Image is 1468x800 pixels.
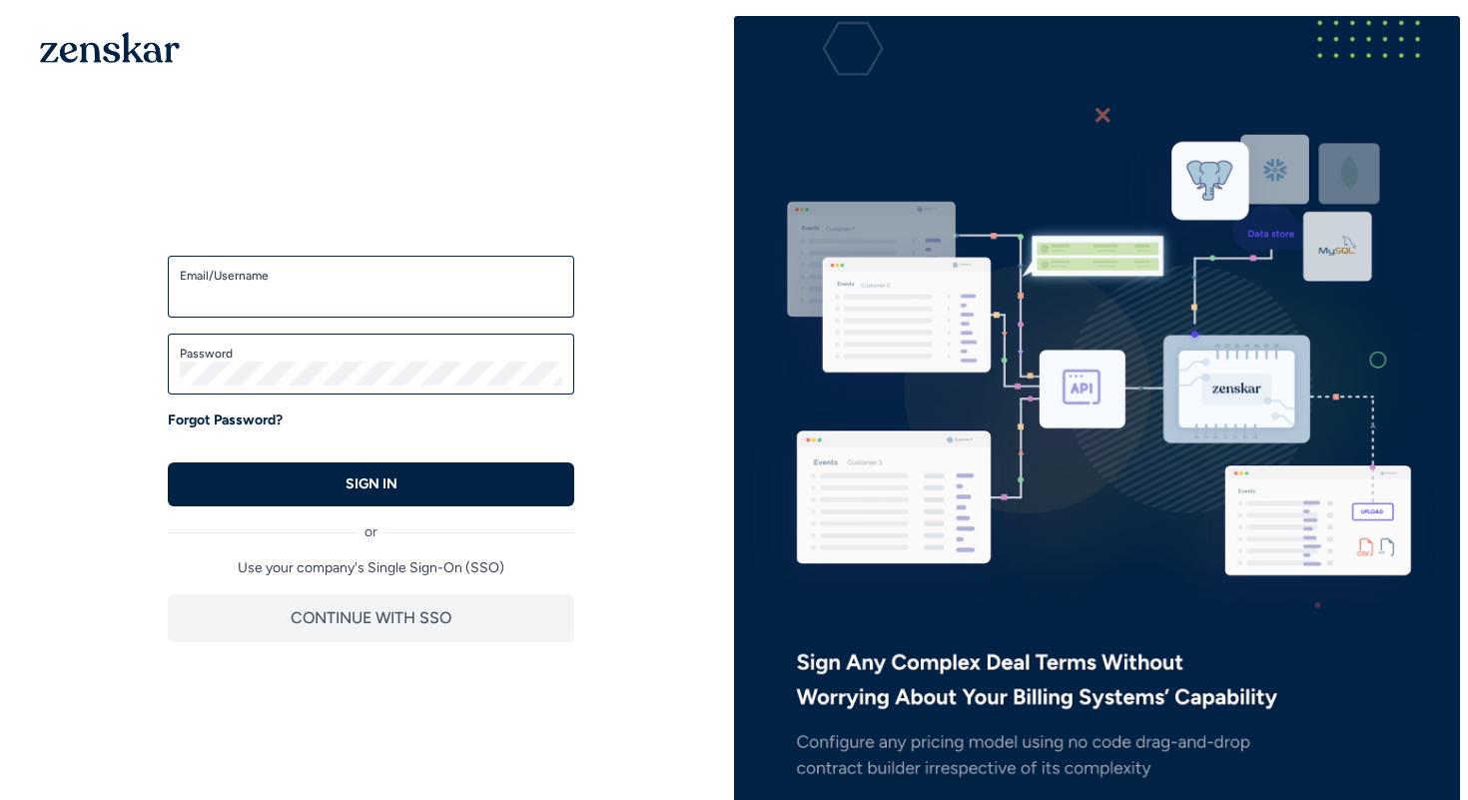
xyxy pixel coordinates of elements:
[168,558,574,578] p: Use your company's Single Sign-On (SSO)
[180,268,562,284] label: Email/Username
[180,346,562,362] label: Password
[168,462,574,506] button: SIGN IN
[168,506,574,542] div: or
[168,594,574,642] button: CONTINUE WITH SSO
[168,410,283,430] a: Forgot Password?
[346,474,397,494] p: SIGN IN
[40,32,180,63] img: 1OGAJ2xQqyY4LXKgY66KYq0eOWRCkrZdAb3gUhuVAqdWPZE9SRJmCz+oDMSn4zDLXe31Ii730ItAGKgCKgCCgCikA4Av8PJUP...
